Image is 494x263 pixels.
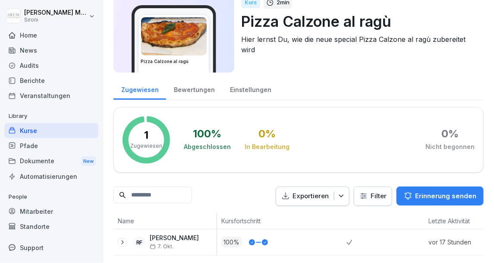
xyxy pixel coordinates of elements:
[133,236,145,248] div: RF
[113,78,166,100] a: Zugewiesen
[241,10,477,32] p: Pizza Calzone al ragù
[184,143,231,151] div: Abgeschlossen
[4,204,98,219] a: Mitarbeiter
[4,138,98,153] a: Pfade
[245,143,289,151] div: In Bearbeitung
[4,169,98,184] a: Automatisierungen
[166,78,222,100] a: Bewertungen
[276,187,349,206] button: Exportieren
[4,88,98,103] a: Veranstaltungen
[222,78,279,100] a: Einstellungen
[354,187,392,206] button: Filter
[221,216,342,225] p: Kursfortschritt
[4,43,98,58] a: News
[144,130,148,140] p: 1
[425,143,475,151] div: Nicht begonnen
[293,191,329,201] p: Exportieren
[396,187,484,206] button: Erinnerung senden
[415,191,476,201] p: Erinnerung senden
[4,219,98,234] a: Standorte
[4,58,98,73] a: Audits
[4,190,98,204] p: People
[4,109,98,123] p: Library
[81,156,96,166] div: New
[24,17,87,23] p: Sironi
[4,240,98,255] div: Support
[150,244,173,250] span: 7. Okt.
[441,129,459,139] div: 0 %
[4,28,98,43] a: Home
[141,58,207,65] h3: Pizza Calzone al ragù
[221,237,242,247] p: 100 %
[150,234,199,242] p: [PERSON_NAME]
[24,9,87,16] p: [PERSON_NAME] Malec
[193,129,222,139] div: 100 %
[4,153,98,169] a: DokumenteNew
[359,192,387,200] div: Filter
[4,153,98,169] div: Dokumente
[141,17,207,55] img: m0qo8uyc3qeo2y8ewzx492oh.png
[428,238,489,247] p: vor 17 Stunden
[4,73,98,88] a: Berichte
[241,34,477,55] p: Hier lernst Du, wie die neue special Pizza Calzone al ragù zubereitet wird
[4,123,98,138] a: Kurse
[258,129,276,139] div: 0 %
[428,216,485,225] p: Letzte Aktivität
[130,142,162,150] p: Zugewiesen
[118,216,212,225] p: Name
